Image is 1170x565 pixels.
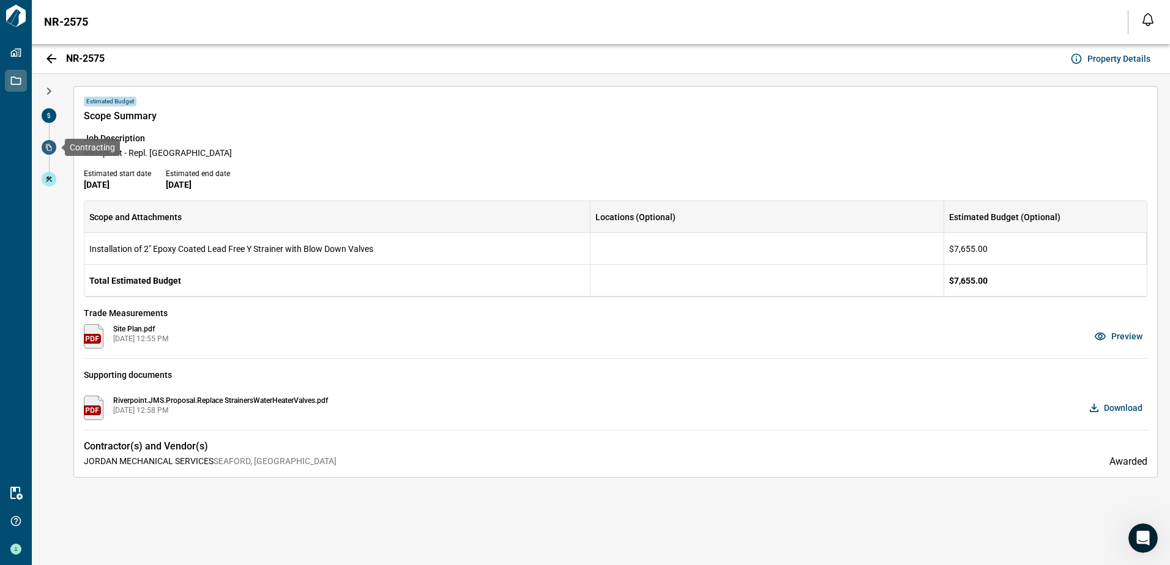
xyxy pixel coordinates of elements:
[84,440,208,452] span: Contractor(s) and Vendor(s)
[944,201,1147,233] div: Estimated Budget (Optional)
[1128,523,1158,553] iframe: Intercom live chat
[84,179,151,191] span: [DATE]
[89,276,181,286] span: Total Estimated Budget
[89,244,373,254] span: Installation of 2" Epoxy Coated Lead Free Y Strainer with Blow Down Valves
[113,396,328,405] span: Riverpoint.JMS.Proposal.Replace StrainersWaterHeaterValves.pdf
[1087,53,1150,65] span: Property Details
[44,16,88,28] span: NR-2575
[1092,324,1147,349] button: Preview
[89,201,182,233] div: Scope and Attachments
[1138,10,1158,29] button: Open notification feed
[214,456,337,466] span: SEAFORD, [GEOGRAPHIC_DATA]
[66,53,105,65] span: NR-2575
[591,201,945,233] div: Locations (Optional)
[84,147,1147,159] span: Riverpoint - Repl. [GEOGRAPHIC_DATA]
[84,97,136,106] span: Estimated Budget
[70,142,115,152] span: Contracting
[84,396,103,420] img: pdf
[949,201,1060,233] div: Estimated Budget (Optional)
[84,201,591,233] div: Scope and Attachments
[113,405,328,415] span: [DATE] 12:58 PM
[166,179,230,191] span: [DATE]
[1109,456,1147,467] div: Awarded
[113,334,168,344] span: [DATE] 12:55 PM
[1104,402,1142,414] span: Download
[84,456,214,466] span: JORDAN MECHANICAL SERVICES
[84,307,1147,319] span: Trade Measurements
[113,324,168,334] span: Site Plan.pdf
[84,369,172,381] span: Supporting documents
[84,169,151,179] span: Estimated start date
[949,275,988,287] span: $7,655.00
[1111,330,1142,342] span: Preview
[166,169,230,179] span: Estimated end date
[595,201,676,233] div: Locations (Optional)
[84,132,1147,144] span: Job Description
[84,110,157,122] span: Scope Summary
[949,243,988,255] span: $7,655.00
[1087,396,1147,420] button: Download
[84,324,103,349] img: pdf
[1068,49,1155,68] button: Property Details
